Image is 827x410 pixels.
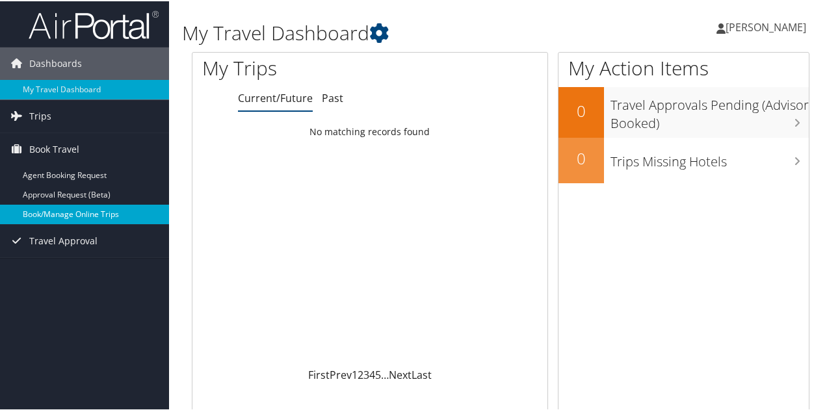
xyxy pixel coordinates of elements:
td: No matching records found [192,119,547,142]
h2: 0 [558,146,604,168]
h1: My Action Items [558,53,809,81]
a: Next [389,366,412,381]
a: Last [412,366,432,381]
a: Current/Future [238,90,313,104]
span: [PERSON_NAME] [726,19,806,33]
h1: My Trips [202,53,389,81]
a: 1 [352,366,358,381]
a: First [308,366,330,381]
h2: 0 [558,99,604,121]
a: Prev [330,366,352,381]
a: [PERSON_NAME] [716,6,819,45]
span: Book Travel [29,132,79,164]
a: Past [322,90,343,104]
a: 4 [369,366,375,381]
a: 0Travel Approvals Pending (Advisor Booked) [558,86,809,136]
h3: Travel Approvals Pending (Advisor Booked) [610,88,809,131]
a: 3 [363,366,369,381]
span: Dashboards [29,46,82,79]
span: Trips [29,99,51,131]
img: airportal-logo.png [29,8,159,39]
span: Travel Approval [29,224,98,256]
h3: Trips Missing Hotels [610,145,809,170]
span: … [381,366,389,381]
a: 2 [358,366,363,381]
h1: My Travel Dashboard [182,18,607,45]
a: 0Trips Missing Hotels [558,136,809,182]
a: 5 [375,366,381,381]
